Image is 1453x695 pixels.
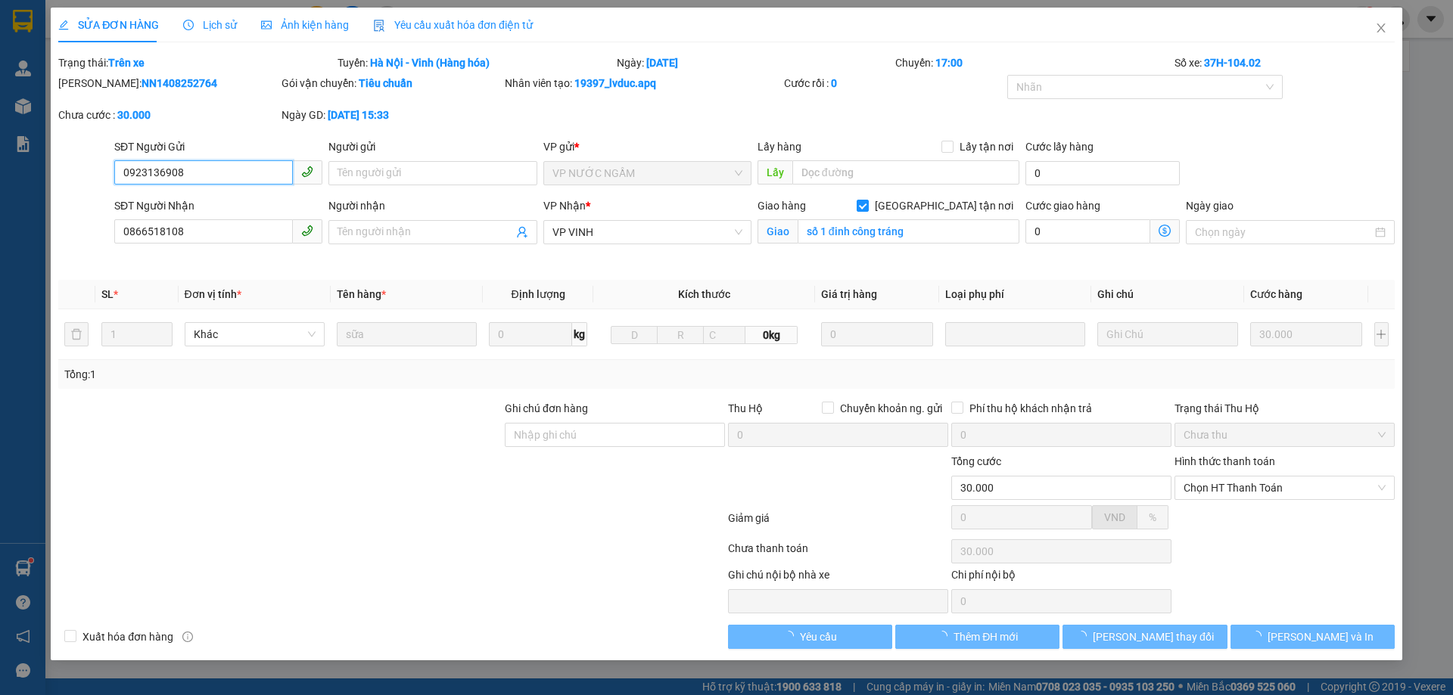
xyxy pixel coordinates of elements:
input: D [611,326,658,344]
span: phone [301,166,313,178]
input: Ghi Chú [1097,322,1237,346]
span: 0kg [745,326,797,344]
input: Ngày giao [1195,224,1371,240]
span: loading [1076,631,1093,641]
label: Ghi chú đơn hàng [505,402,588,414]
label: Cước giao hàng [1025,200,1100,212]
div: Tuyến: [336,54,615,71]
span: VP Nhận [543,200,586,212]
div: Gói vận chuyển: [282,75,502,92]
span: Lấy hàng [758,141,801,153]
div: Ghi chú nội bộ nhà xe [728,566,948,589]
span: info-circle [182,631,193,642]
input: VD: Bàn, Ghế [337,322,477,346]
span: loading [783,631,800,641]
button: Thêm ĐH mới [895,625,1059,649]
span: user-add [516,226,528,238]
b: 19397_lvduc.apq [574,77,656,89]
span: VP NƯỚC NGẦM [552,162,742,185]
span: phone [301,225,313,237]
span: Đơn vị tính [185,288,241,300]
b: Tiêu chuẩn [359,77,412,89]
span: VP VINH [552,221,742,244]
div: SĐT Người Nhận [114,197,322,214]
button: Close [1360,8,1402,50]
span: VND [1104,511,1125,523]
button: plus [1374,322,1389,346]
input: Giao tận nơi [798,219,1019,244]
div: Nhân viên tạo: [505,75,781,92]
span: loading [937,631,954,641]
button: Yêu cầu [728,625,892,649]
button: [PERSON_NAME] và In [1231,625,1395,649]
img: icon [373,20,385,32]
span: Chọn HT Thanh Toán [1184,476,1386,499]
span: Xuất hóa đơn hàng [76,628,179,645]
input: Cước giao hàng [1025,219,1150,244]
span: Yêu cầu xuất hóa đơn điện tử [373,19,533,31]
b: [DATE] 15:33 [328,109,389,121]
div: Người gửi [328,138,537,155]
span: close [1375,22,1387,34]
input: Dọc đường [792,160,1019,185]
button: [PERSON_NAME] thay đổi [1063,625,1227,649]
b: 37H-104.02 [1204,57,1261,69]
div: Người nhận [328,197,537,214]
div: Cước rồi : [784,75,1004,92]
span: Lấy tận nơi [954,138,1019,155]
span: Định lượng [511,288,565,300]
div: VP gửi [543,138,751,155]
span: Yêu cầu [800,628,837,645]
div: Trạng thái: [57,54,336,71]
div: SĐT Người Gửi [114,138,322,155]
span: % [1149,511,1156,523]
span: [GEOGRAPHIC_DATA] tận nơi [869,197,1019,214]
span: Lấy [758,160,792,185]
div: [PERSON_NAME]: [58,75,278,92]
span: SL [101,288,114,300]
span: Phí thu hộ khách nhận trả [963,400,1098,417]
span: Tên hàng [337,288,386,300]
input: Cước lấy hàng [1025,161,1180,185]
b: Hà Nội - Vinh (Hàng hóa) [370,57,490,69]
div: Ngày GD: [282,107,502,123]
span: Tổng cước [951,455,1001,467]
th: Loại phụ phí [939,280,1091,309]
span: Thêm ĐH mới [954,628,1018,645]
span: loading [1251,631,1268,641]
div: Tổng: 1 [64,366,561,383]
div: Giảm giá [726,510,950,536]
b: [DATE] [646,57,678,69]
label: Hình thức thanh toán [1175,455,1275,467]
span: [PERSON_NAME] và In [1268,628,1374,645]
span: Kích thước [678,288,730,300]
b: Trên xe [108,57,145,69]
input: R [657,326,704,344]
input: C [703,326,745,344]
div: Trạng thái Thu Hộ [1175,400,1395,417]
input: Ghi chú đơn hàng [505,423,725,447]
span: Cước hàng [1250,288,1302,300]
div: Chuyến: [894,54,1173,71]
span: Lịch sử [183,19,237,31]
input: 0 [1250,322,1363,346]
span: dollar-circle [1159,225,1171,237]
span: Chuyển khoản ng. gửi [834,400,948,417]
span: Giá trị hàng [821,288,877,300]
span: Giao [758,219,798,244]
span: [PERSON_NAME] thay đổi [1093,628,1214,645]
div: Ngày: [615,54,895,71]
b: 17:00 [935,57,963,69]
span: Thu Hộ [728,402,763,414]
span: picture [261,20,272,30]
span: Giao hàng [758,200,806,212]
div: Chưa thanh toán [726,540,950,566]
span: clock-circle [183,20,194,30]
span: SỬA ĐƠN HÀNG [58,19,159,31]
span: edit [58,20,69,30]
div: Chi phí nội bộ [951,566,1171,589]
b: 30.000 [117,109,151,121]
button: delete [64,322,89,346]
div: Số xe: [1173,54,1396,71]
b: NN1408252764 [142,77,217,89]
